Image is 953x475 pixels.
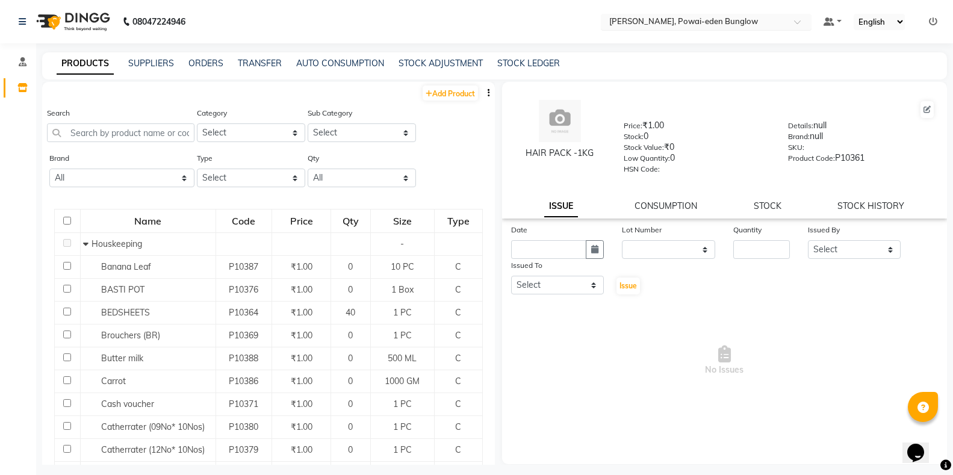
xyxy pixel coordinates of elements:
[455,444,461,455] span: C
[388,353,417,364] span: 500 ML
[188,58,223,69] a: ORDERS
[346,307,355,318] span: 40
[393,307,412,318] span: 1 PC
[624,164,660,175] label: HSN Code:
[399,58,483,69] a: STOCK ADJUSTMENT
[47,123,194,142] input: Search by product name or code
[788,152,935,169] div: P10361
[837,200,904,211] a: STOCK HISTORY
[624,120,642,131] label: Price:
[455,330,461,341] span: C
[624,152,771,169] div: 0
[229,399,258,409] span: P10371
[101,399,154,409] span: Cash voucher
[348,330,353,341] span: 0
[92,238,142,249] span: Houskeeping
[544,196,578,217] a: ISSUE
[619,281,637,290] span: Issue
[348,421,353,432] span: 0
[348,261,353,272] span: 0
[788,119,935,136] div: null
[57,53,114,75] a: PRODUCTS
[101,261,151,272] span: Banana Leaf
[348,399,353,409] span: 0
[514,147,606,160] div: HAIR PACK -1KG
[788,130,935,147] div: null
[308,153,319,164] label: Qty
[49,153,69,164] label: Brand
[808,225,840,235] label: Issued By
[624,141,771,158] div: ₹0
[788,131,810,142] label: Brand:
[332,210,369,232] div: Qty
[371,210,433,232] div: Size
[624,130,771,147] div: 0
[229,330,258,341] span: P10369
[348,353,353,364] span: 0
[624,142,664,153] label: Stock Value:
[229,376,258,387] span: P10386
[455,376,461,387] span: C
[435,210,482,232] div: Type
[132,5,185,39] b: 08047224946
[273,210,330,232] div: Price
[291,284,312,295] span: ₹1.00
[455,353,461,364] span: C
[511,300,939,421] span: No Issues
[229,353,258,364] span: P10388
[197,153,213,164] label: Type
[455,261,461,272] span: C
[624,131,644,142] label: Stock:
[400,238,404,249] span: -
[624,153,670,164] label: Low Quantity:
[635,200,697,211] a: CONSUMPTION
[511,225,527,235] label: Date
[788,120,813,131] label: Details:
[291,353,312,364] span: ₹1.00
[101,284,144,295] span: BASTI POT
[217,210,272,232] div: Code
[754,200,781,211] a: STOCK
[101,307,150,318] span: BEDSHEETS
[348,444,353,455] span: 0
[291,399,312,409] span: ₹1.00
[83,238,92,249] span: Collapse Row
[229,307,258,318] span: P10364
[229,421,258,432] span: P10380
[308,108,352,119] label: Sub Category
[101,444,205,455] span: Catherrater (12No* 10Nos)
[393,330,412,341] span: 1 PC
[101,353,143,364] span: Butter milk
[238,58,282,69] a: TRANSFER
[391,284,414,295] span: 1 Box
[393,421,412,432] span: 1 PC
[291,444,312,455] span: ₹1.00
[229,261,258,272] span: P10387
[539,100,581,142] img: avatar
[622,225,662,235] label: Lot Number
[348,284,353,295] span: 0
[128,58,174,69] a: SUPPLIERS
[291,307,312,318] span: ₹1.00
[616,278,640,294] button: Issue
[455,421,461,432] span: C
[47,108,70,119] label: Search
[291,261,312,272] span: ₹1.00
[733,225,762,235] label: Quantity
[81,210,215,232] div: Name
[902,427,941,463] iframe: chat widget
[229,444,258,455] span: P10379
[393,444,412,455] span: 1 PC
[788,142,804,153] label: SKU:
[385,376,420,387] span: 1000 GM
[455,284,461,295] span: C
[31,5,113,39] img: logo
[291,421,312,432] span: ₹1.00
[511,260,542,271] label: Issued To
[497,58,560,69] a: STOCK LEDGER
[291,330,312,341] span: ₹1.00
[348,376,353,387] span: 0
[393,399,412,409] span: 1 PC
[101,376,126,387] span: Carrot
[101,421,205,432] span: Catherrater (09No* 10Nos)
